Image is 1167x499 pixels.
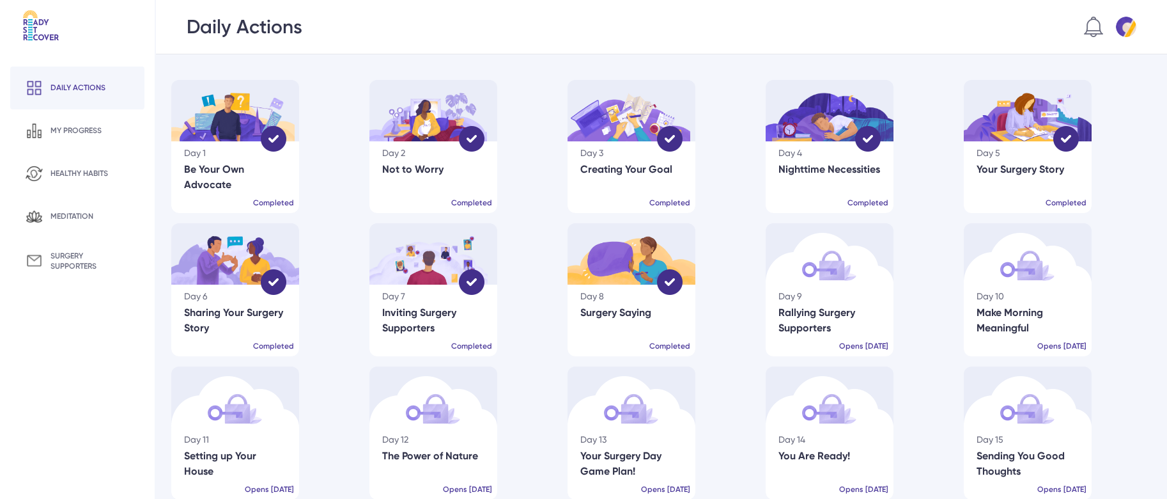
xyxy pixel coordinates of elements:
div: Day 4 [778,147,881,159]
img: Completed [459,126,484,152]
img: My progress icn [26,122,43,139]
img: Day2 [369,80,487,141]
img: Logo [23,10,59,41]
div: Opens [DATE] [443,484,492,495]
a: Day5 Completed Day 5 Your Surgery Story Completed [964,80,1152,213]
img: Default profile pic 7 [1116,17,1136,37]
img: Locked [766,367,893,491]
div: Completed [1046,198,1086,208]
img: Locked [964,367,1092,491]
a: Day8 Completed Day 8 Surgery Saying Completed [568,223,755,356]
div: Opens [DATE] [839,341,888,351]
a: Day2 Completed Day 2 Not to Worry Completed [369,80,557,213]
a: Day3 Completed Day 3 Creating Your Goal Completed [568,80,755,213]
div: Day 12 [382,433,484,446]
a: Logo [10,10,144,67]
div: Sharing Your Surgery Story [184,305,286,336]
div: Day 6 [184,290,286,303]
img: Healthy habits icn [26,165,43,182]
div: Day 15 [977,433,1079,446]
div: Nighttime Necessities [778,162,881,177]
img: Meditation icn [26,208,43,225]
div: Completed [253,198,294,208]
div: Creating Your Goal [580,162,683,177]
img: Day5 [964,80,1092,141]
div: Opens [DATE] [1037,484,1086,495]
img: Daily action icn [26,79,43,97]
div: Daily Actions [187,15,302,38]
div: Surgery Saying [580,305,683,321]
img: Completed [459,269,484,295]
div: Day 7 [382,290,484,303]
img: Completed [261,126,286,152]
img: Notification [1084,17,1103,37]
a: My progress icn my progress [10,109,144,152]
a: Day4 Completed Day 4 Nighttime Necessities Completed [766,80,954,213]
img: Completed [1053,126,1079,152]
div: my progress [50,125,102,136]
div: Your Surgery Day Game Plan! [580,448,683,479]
img: Day7 [369,223,488,285]
div: Make Morning Meaningful [977,305,1079,336]
img: Day6 [171,223,299,285]
div: Completed [649,198,690,208]
div: Day 13 [580,433,683,446]
img: Completed [657,126,683,152]
img: Locked [964,223,1092,347]
a: Meditation icn meditation [10,195,144,238]
a: Day7 Completed Day 7 Inviting Surgery Supporters Completed [369,223,557,356]
img: Completed [657,269,683,295]
div: Inviting Surgery Supporters [382,305,484,336]
img: Day8 [568,223,695,285]
div: Day 9 [778,290,881,303]
img: Day1 [171,80,295,141]
div: Your Surgery Story [977,162,1079,177]
div: Opens [DATE] [245,484,294,495]
div: The Power of Nature [382,448,484,464]
img: Locked [369,367,497,491]
img: Day3 [568,80,690,141]
a: Day6 Completed Day 6 Sharing Your Surgery Story Completed [171,223,359,356]
div: Opens [DATE] [641,484,690,495]
img: Day4 [766,80,893,141]
a: Surgery supporters icn surgery supporters [10,238,144,284]
div: Daily actions [50,83,105,93]
img: Completed [261,269,286,295]
div: Completed [451,198,492,208]
div: You Are Ready! [778,448,881,464]
div: Not to Worry [382,162,484,177]
div: Day 11 [184,433,286,446]
img: Surgery supporters icn [26,252,43,269]
div: Completed [253,341,294,351]
div: Completed [847,198,888,208]
div: Day 10 [977,290,1079,303]
img: Locked [568,367,695,491]
img: Locked [766,223,893,347]
div: Rallying Surgery Supporters [778,305,881,336]
div: Setting up Your House [184,448,286,479]
a: Healthy habits icn healthy habits [10,152,144,195]
div: Day 14 [778,433,881,446]
div: Sending You Good Thoughts [977,448,1079,479]
img: Completed [855,126,881,152]
a: Day1 Completed Day 1 Be Your Own Advocate Completed [171,80,359,213]
div: healthy habits [50,168,108,178]
div: Day 1 [184,147,286,159]
div: surgery supporters [50,251,129,271]
div: Day 8 [580,290,683,303]
div: Completed [649,341,690,351]
div: Opens [DATE] [839,484,888,495]
img: Locked [171,367,299,491]
a: Daily action icn Daily actions [10,67,144,109]
div: Be Your Own Advocate [184,162,286,193]
div: Opens [DATE] [1037,341,1086,351]
div: Completed [451,341,492,351]
div: Day 2 [382,147,484,159]
div: Day 3 [580,147,683,159]
div: Day 5 [977,147,1079,159]
div: meditation [50,211,93,221]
